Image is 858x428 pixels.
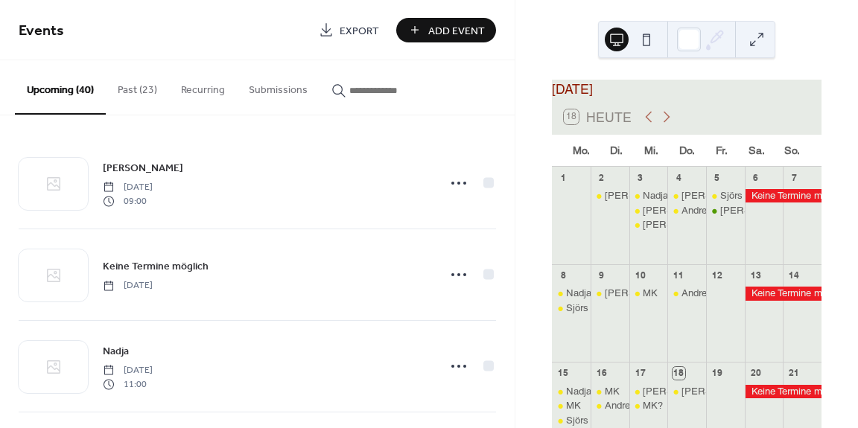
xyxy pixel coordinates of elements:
div: Steffen [629,218,668,231]
span: [DATE] [103,181,153,194]
div: 9 [595,269,608,282]
div: 8 [557,269,570,282]
div: Keine Termine möglich [745,385,822,398]
div: 19 [711,367,723,380]
button: Past (23) [106,60,169,113]
div: MK [643,287,658,300]
div: MK [629,287,668,300]
span: 11:00 [103,377,153,391]
div: [PERSON_NAME] [605,287,687,300]
a: Keine Termine möglich [103,258,209,275]
div: 5 [711,171,723,184]
div: Keine Termine möglich [745,287,822,300]
div: 15 [557,367,570,380]
div: [PERSON_NAME]? [643,385,731,398]
div: Sjörs [720,189,743,202]
button: Recurring [169,60,237,113]
div: Sjörs [706,189,745,202]
div: MK [566,399,581,412]
div: 18 [673,367,685,380]
div: Nadja [552,287,591,300]
div: MK? [643,399,663,412]
div: 11 [673,269,685,282]
div: Nadja [629,189,668,202]
div: Sebastian [706,204,745,217]
div: MK [552,399,591,412]
div: Andre&Katja [605,399,659,412]
div: 4 [673,171,685,184]
div: 21 [788,367,801,380]
div: 1 [557,171,570,184]
div: Andre&Katja [591,399,629,412]
div: Keine Termine möglich [745,189,822,202]
div: 17 [634,367,646,380]
div: [PERSON_NAME] [681,385,764,398]
div: Di. [599,135,634,166]
div: Andre&Katja [667,204,706,217]
span: [DATE] [103,279,153,293]
div: Mo. [564,135,599,166]
div: [PERSON_NAME] [605,189,687,202]
span: Events [19,16,64,45]
div: Florian [629,204,668,217]
div: Nadja [566,287,591,300]
div: So. [775,135,810,166]
span: Add Event [428,23,485,39]
div: Andre&Katja [667,287,706,300]
a: Export [308,18,390,42]
div: 12 [711,269,723,282]
div: Nadja [643,189,668,202]
span: Export [340,23,379,39]
div: Nadja [566,385,591,398]
div: Sa. [740,135,775,166]
div: 3 [634,171,646,184]
div: Michael [667,189,706,202]
span: 09:00 [103,194,153,208]
div: 10 [634,269,646,282]
div: 13 [749,269,762,282]
div: MK? [629,399,668,412]
div: Do. [670,135,705,166]
div: Sjörs [566,301,588,315]
a: [PERSON_NAME] [103,159,183,176]
div: 14 [788,269,801,282]
div: 16 [595,367,608,380]
div: Nadja [552,385,591,398]
div: Sjörs [552,414,591,427]
div: Elke [667,385,706,398]
div: [DATE] [552,80,822,99]
button: Submissions [237,60,320,113]
span: [PERSON_NAME] [103,161,183,176]
div: [PERSON_NAME] [681,189,764,202]
div: Fr. [705,135,740,166]
div: 20 [749,367,762,380]
button: Add Event [396,18,496,42]
span: Keine Termine möglich [103,259,209,275]
span: Nadja [103,344,129,360]
div: Michael [591,287,629,300]
div: [PERSON_NAME] [720,204,803,217]
button: Upcoming (40) [15,60,106,115]
div: [PERSON_NAME] [643,218,725,231]
div: Andre&Katja [681,287,736,300]
div: 6 [749,171,762,184]
div: Florian? [629,385,668,398]
a: Nadja [103,342,129,360]
div: 2 [595,171,608,184]
div: MK [605,385,620,398]
div: Sjörs [552,301,591,315]
span: [DATE] [103,364,153,377]
div: Sjörs [566,414,588,427]
div: MK [591,385,629,398]
div: Elke [591,189,629,202]
div: Andre&Katja [681,204,736,217]
div: 7 [788,171,801,184]
div: [PERSON_NAME] [643,204,725,217]
div: Mi. [634,135,669,166]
